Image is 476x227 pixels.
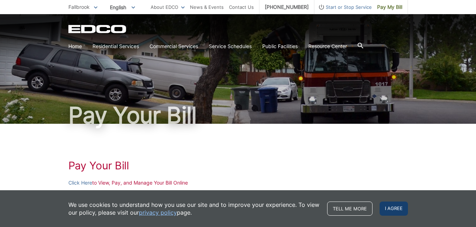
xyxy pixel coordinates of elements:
a: Residential Services [93,42,139,50]
a: Resource Center [308,42,347,50]
a: About EDCO [151,3,185,11]
span: I agree [380,202,408,216]
a: privacy policy [139,209,177,216]
span: Pay My Bill [377,3,402,11]
a: EDCD logo. Return to the homepage. [68,25,127,33]
h1: Pay Your Bill [68,159,408,172]
a: Contact Us [229,3,254,11]
a: Commercial Services [150,42,198,50]
a: Home [68,42,82,50]
a: News & Events [190,3,224,11]
a: Click Here [68,179,92,187]
a: Tell me more [327,202,373,216]
p: We use cookies to understand how you use our site and to improve your experience. To view our pol... [68,201,320,216]
p: to View, Pay, and Manage Your Bill Online [68,179,408,187]
h1: Pay Your Bill [68,104,408,127]
a: Service Schedules [209,42,252,50]
a: Public Facilities [262,42,298,50]
span: Fallbrook [68,4,90,10]
span: English [105,1,140,13]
